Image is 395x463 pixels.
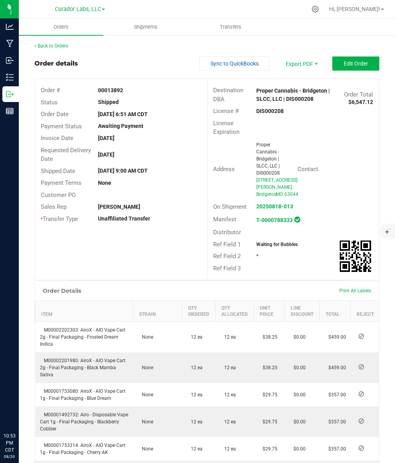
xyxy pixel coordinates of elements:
[259,419,277,425] span: $29.75
[256,177,297,190] span: [STREET_ADDRESS][PERSON_NAME]
[98,168,148,174] strong: [DATE] 9:00 AM CDT
[355,392,367,396] span: Reject Inventory
[98,87,123,93] strong: 00013892
[344,91,373,98] span: Order Total
[275,191,276,197] span: ,
[213,166,235,173] span: Address
[6,90,14,98] inline-svg: Outbound
[43,24,79,31] span: Orders
[213,265,241,272] span: Ref Field 3
[98,123,143,129] strong: Awaiting Payment
[41,191,76,199] span: Customer PO
[40,388,125,401] span: M00001753080: AiroX - AIO Vape Cart 1g - Final Packaging - Blue Dream
[35,301,133,322] th: Item
[259,334,277,340] span: $38.25
[209,24,252,31] span: Transfers
[340,241,371,272] img: Scan me!
[187,392,203,397] span: 12 ea
[324,334,346,340] span: $459.00
[310,5,320,13] div: Manage settings
[41,215,78,222] span: Transfer Type
[103,19,188,35] a: Shipments
[290,392,306,397] span: $0.00
[276,191,283,197] span: MO
[123,24,168,31] span: Shipments
[6,57,14,64] inline-svg: Inbound
[213,229,241,236] span: Distributor
[210,60,259,67] span: Sync to QuickBooks
[40,412,128,432] span: M00001492732: Airo - Disposable Vape Cart 1g - Final Packaging - Blackberry Cobbler
[98,204,140,210] strong: [PERSON_NAME]
[41,203,67,210] span: Sales Rep
[290,446,306,452] span: $0.00
[256,217,293,223] a: T-0000788333
[23,399,33,408] iframe: Resource center unread badge
[290,334,306,340] span: $0.00
[43,288,81,294] h1: Order Details
[332,57,379,71] button: Edit Order
[355,419,367,423] span: Reject Inventory
[138,365,153,370] span: None
[41,147,91,163] span: Requested Delivery Date
[98,135,114,141] strong: [DATE]
[256,87,330,102] strong: Proper Cannabis - Bridgeton | SLCC, LLC | DIS000208
[199,57,270,71] button: Sync to QuickBooks
[40,443,125,455] span: M00001753314: AiroX - AIO Vape Cart 1g - Final Packaging - Cherry AK
[254,301,285,322] th: Unit Price
[41,87,60,94] span: Order #
[259,392,277,397] span: $29.75
[138,334,153,340] span: None
[256,242,298,247] strong: Waiting for Bubbles
[340,241,371,272] qrcode: 00013892
[294,215,300,224] span: In Sync
[34,43,68,49] a: Back to Orders
[182,301,216,322] th: Qty Ordered
[187,334,203,340] span: 12 ea
[40,327,125,347] span: M00002202303: AiroX - AIO Vape Cart 2g - Final Packaging - Frosted Dream Indica
[324,419,346,425] span: $357.00
[98,215,150,222] strong: Unaffiliated Transfer
[187,419,203,425] span: 12 ea
[6,23,14,31] inline-svg: Analytics
[41,135,73,142] span: Invoice Date
[138,419,153,425] span: None
[256,191,277,197] span: Bridgeton
[187,446,203,452] span: 12 ea
[297,166,318,173] span: Contact
[329,6,380,12] span: Hi, [PERSON_NAME]!
[259,365,277,370] span: $38.25
[138,392,153,397] span: None
[187,365,203,370] span: 12 ea
[6,40,14,47] inline-svg: Manufacturing
[220,446,236,452] span: 12 ea
[285,301,320,322] th: Line Discount
[41,111,69,118] span: Order Date
[339,288,371,293] span: Print All Labels
[138,446,153,452] span: None
[324,365,346,370] span: $459.00
[41,179,82,186] span: Payment Terms
[355,365,367,369] span: Reject Inventory
[98,111,148,117] strong: [DATE] 6:51 AM CDT
[220,365,236,370] span: 12 ea
[4,432,15,454] p: 10:53 PM CDT
[256,203,293,210] a: 20250818-013
[98,151,114,158] strong: [DATE]
[19,19,103,35] a: Orders
[348,99,373,105] strong: $6,547.12
[220,334,236,340] span: 12 ea
[220,419,236,425] span: 12 ea
[290,365,306,370] span: $0.00
[41,168,75,175] span: Shipped Date
[277,57,324,71] li: Export PDF
[213,87,243,103] span: Destination DBA
[55,6,101,13] span: Curador Labs, LLC
[284,191,298,197] span: 63044
[320,301,351,322] th: Total
[41,123,82,130] span: Payment Status
[213,241,241,248] span: Ref Field 1
[98,99,119,105] strong: Shipped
